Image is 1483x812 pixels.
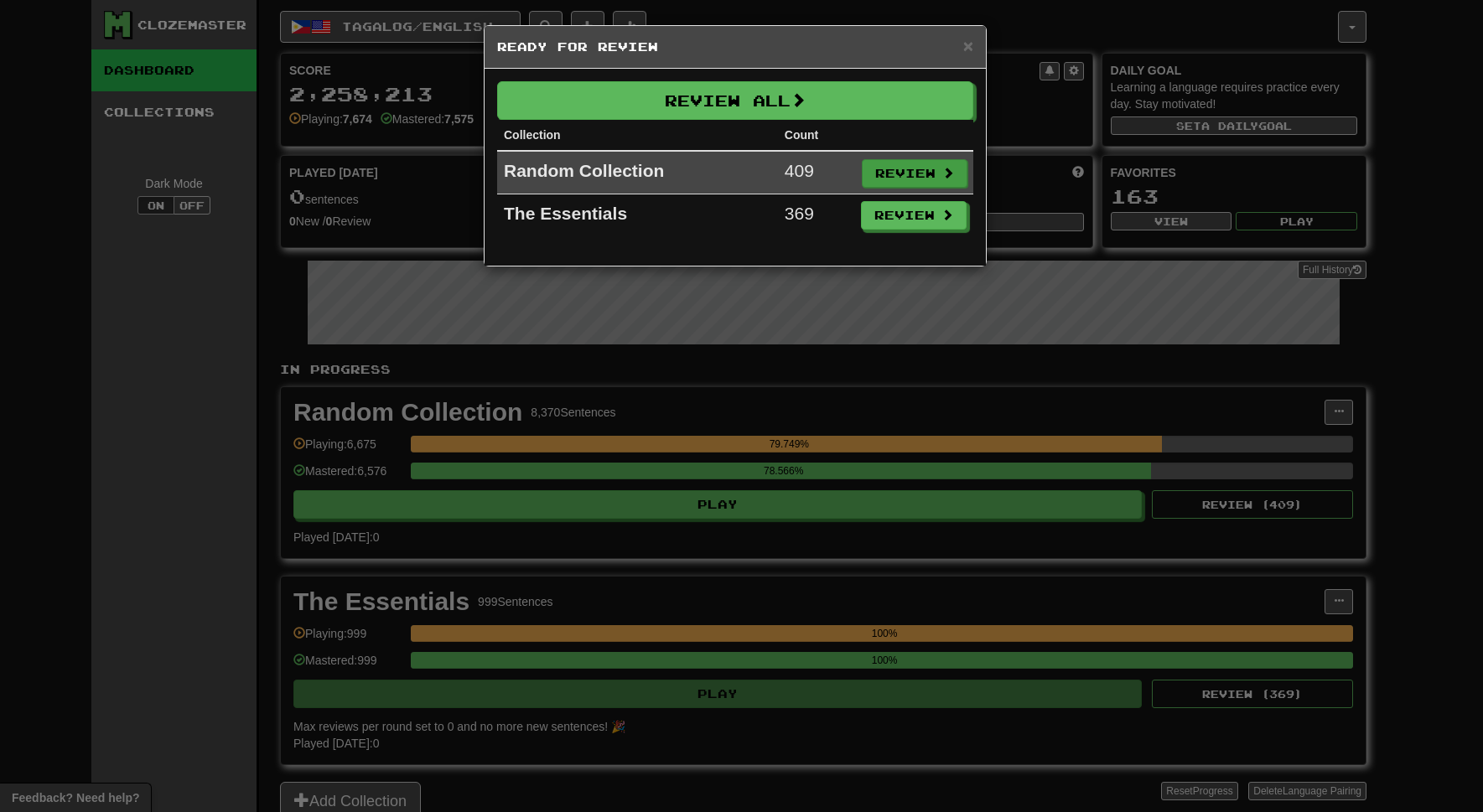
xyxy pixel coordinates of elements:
[963,37,973,54] button: Close
[497,120,778,151] th: Collection
[778,120,854,151] th: Count
[861,201,967,230] button: Review
[778,151,854,194] td: 409
[862,159,967,188] button: Review
[497,81,973,120] button: Review All
[497,39,973,55] h5: Ready for Review
[497,151,778,194] td: Random Collection
[963,36,973,55] span: ×
[778,194,854,237] td: 369
[497,194,778,237] td: The Essentials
